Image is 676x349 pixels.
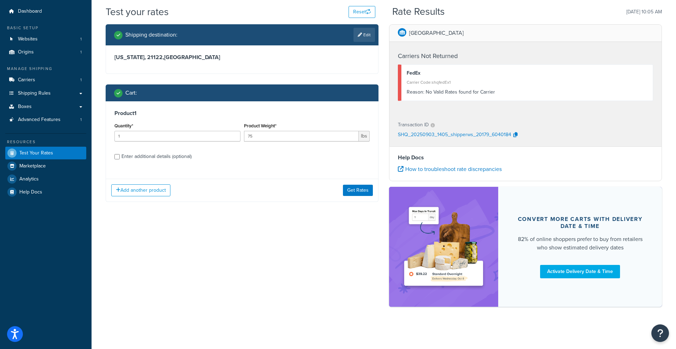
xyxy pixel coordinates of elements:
span: 1 [80,77,82,83]
img: feature-image-ddt-36eae7f7280da8017bfb280eaccd9c446f90b1fe08728e4019434db127062ab4.png [400,197,488,296]
h4: Help Docs [398,153,653,162]
a: Carriers1 [5,74,86,87]
a: Test Your Rates [5,147,86,159]
div: Convert more carts with delivery date & time [515,216,645,230]
h2: Rate Results [392,6,445,17]
span: Carriers [18,77,35,83]
p: SHQ_20250903_1405_shipperws_20179_6040184 [398,130,511,140]
a: Advanced Features1 [5,113,86,126]
span: Analytics [19,176,39,182]
span: Boxes [18,104,32,110]
label: Quantity* [114,123,133,128]
input: 0.00 [244,131,359,141]
p: [DATE] 10:05 AM [626,7,662,17]
input: 0.0 [114,131,240,141]
a: Analytics [5,173,86,185]
p: [GEOGRAPHIC_DATA] [409,28,464,38]
a: How to troubleshoot rate discrepancies [398,165,502,173]
a: Edit [353,28,375,42]
a: Help Docs [5,186,86,198]
span: Websites [18,36,38,42]
div: Basic Setup [5,25,86,31]
div: Carrier Code: shqfedEx1 [407,77,647,87]
input: Enter additional details (optional) [114,154,120,159]
button: Open Resource Center [651,324,669,342]
a: Activate Delivery Date & Time [540,265,620,278]
button: Reset [349,6,375,18]
a: Dashboard [5,5,86,18]
span: 1 [80,36,82,42]
a: Origins1 [5,46,86,59]
span: Help Docs [19,189,42,195]
div: No Valid Rates found for Carrier [407,87,647,97]
p: Transaction ID [398,120,429,130]
h3: Product 1 [114,110,370,117]
span: Advanced Features [18,117,61,123]
li: Carriers [5,74,86,87]
a: Websites1 [5,33,86,46]
h3: [US_STATE], 21122 , [GEOGRAPHIC_DATA] [114,54,370,61]
h2: Cart : [125,90,137,96]
li: Websites [5,33,86,46]
h4: Carriers Not Returned [398,51,653,61]
a: Boxes [5,100,86,113]
span: 1 [80,117,82,123]
button: Add another product [111,184,170,196]
a: Marketplace [5,160,86,172]
h1: Test your rates [106,5,169,19]
div: Manage Shipping [5,66,86,72]
li: Advanced Features [5,113,86,126]
button: Get Rates [343,185,373,196]
span: 1 [80,49,82,55]
span: Test Your Rates [19,150,53,156]
div: Enter additional details (optional) [121,152,192,161]
span: Shipping Rules [18,90,51,96]
a: Shipping Rules [5,87,86,100]
span: Marketplace [19,163,46,169]
span: Reason: [407,88,424,96]
h2: Shipping destination : [125,32,177,38]
span: Origins [18,49,34,55]
span: Dashboard [18,8,42,14]
div: Resources [5,139,86,145]
div: 82% of online shoppers prefer to buy from retailers who show estimated delivery dates [515,235,645,252]
div: FedEx [407,68,647,78]
li: Origins [5,46,86,59]
label: Product Weight* [244,123,276,128]
span: lbs [359,131,370,141]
